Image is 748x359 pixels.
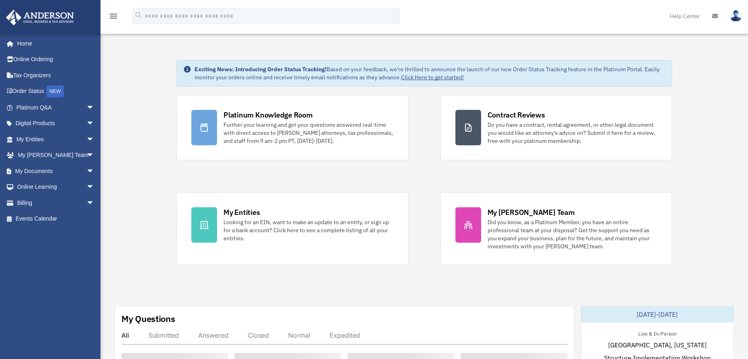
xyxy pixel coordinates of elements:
a: My Documentsarrow_drop_down [6,163,107,179]
span: arrow_drop_down [86,116,102,132]
i: menu [109,11,118,21]
a: Platinum Knowledge Room Further your learning and get your questions answered real-time with dire... [176,95,408,160]
a: My [PERSON_NAME] Team Did you know, as a Platinum Member, you have an entire professional team at... [441,192,672,265]
a: Order StatusNEW [6,83,107,100]
img: User Pic [730,10,742,22]
a: Events Calendar [6,211,107,227]
div: Further your learning and get your questions answered real-time with direct access to [PERSON_NAM... [223,121,393,145]
span: arrow_drop_down [86,99,102,116]
a: Click Here to get started! [401,74,464,81]
div: Normal [288,331,310,339]
a: My Entitiesarrow_drop_down [6,131,107,147]
div: Do you have a contract, rental agreement, or other legal document you would like an attorney's ad... [488,121,657,145]
a: Home [6,35,102,52]
div: My Entities [223,207,260,217]
a: Online Learningarrow_drop_down [6,179,107,195]
div: Based on your feedback, we're thrilled to announce the launch of our new Order Status Tracking fe... [195,65,665,81]
a: menu [109,14,118,21]
strong: Exciting News: Introducing Order Status Tracking! [195,66,326,73]
div: Contract Reviews [488,110,545,120]
a: My Entities Looking for an EIN, want to make an update to an entity, or sign up for a bank accoun... [176,192,408,265]
div: Did you know, as a Platinum Member, you have an entire professional team at your disposal? Get th... [488,218,657,250]
a: Billingarrow_drop_down [6,195,107,211]
div: Platinum Knowledge Room [223,110,313,120]
div: [DATE]-[DATE] [581,306,734,322]
div: My [PERSON_NAME] Team [488,207,575,217]
span: arrow_drop_down [86,195,102,211]
a: Digital Productsarrow_drop_down [6,116,107,132]
span: [GEOGRAPHIC_DATA], [US_STATE] [608,340,707,350]
span: arrow_drop_down [86,147,102,164]
div: Answered [198,331,228,339]
span: arrow_drop_down [86,163,102,179]
div: Submitted [148,331,179,339]
div: NEW [46,85,64,97]
i: search [134,11,143,20]
a: Tax Organizers [6,67,107,83]
div: All [121,331,129,339]
a: Platinum Q&Aarrow_drop_down [6,99,107,116]
span: arrow_drop_down [86,179,102,196]
a: Contract Reviews Do you have a contract, rental agreement, or other legal document you would like... [441,95,672,160]
a: My [PERSON_NAME] Teamarrow_drop_down [6,147,107,163]
div: Closed [248,331,269,339]
img: Anderson Advisors Platinum Portal [4,10,76,25]
a: Online Ordering [6,52,107,68]
div: Looking for an EIN, want to make an update to an entity, or sign up for a bank account? Click her... [223,218,393,242]
div: Live & In-Person [632,329,683,337]
span: arrow_drop_down [86,131,102,148]
div: Expedited [330,331,360,339]
div: My Questions [121,313,175,325]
